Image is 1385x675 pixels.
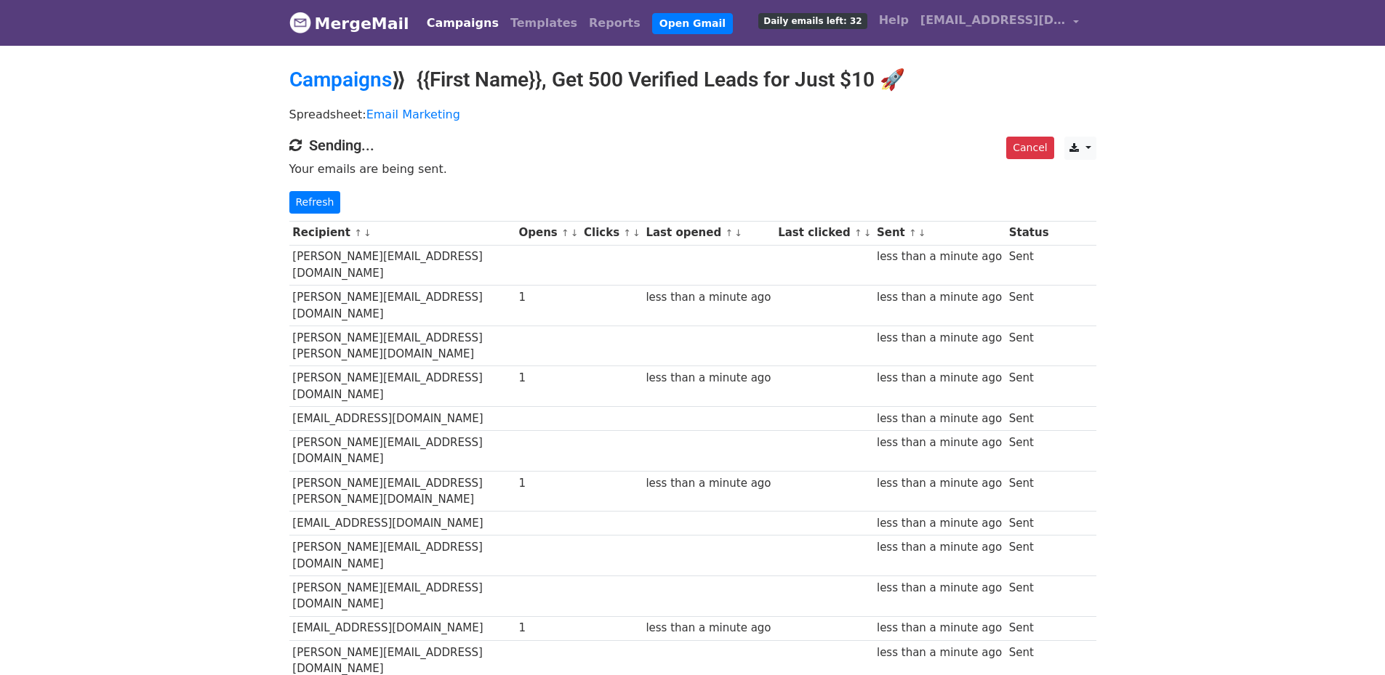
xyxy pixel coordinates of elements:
a: ↓ [864,227,872,238]
td: [EMAIL_ADDRESS][DOMAIN_NAME] [289,616,515,640]
div: 1 [518,620,577,636]
a: Campaigns [421,9,505,38]
a: Email Marketing [366,108,460,121]
div: less than a minute ago [877,434,1002,451]
a: ↓ [364,227,372,238]
th: Sent [873,221,1005,245]
a: Help [873,6,915,35]
div: less than a minute ago [877,539,1002,556]
a: [EMAIL_ADDRESS][DOMAIN_NAME] [915,6,1085,40]
td: Sent [1005,471,1052,512]
a: ↓ [918,227,926,238]
td: [PERSON_NAME][EMAIL_ADDRESS][PERSON_NAME][DOMAIN_NAME] [289,471,515,512]
td: [PERSON_NAME][EMAIL_ADDRESS][DOMAIN_NAME] [289,576,515,617]
a: ↑ [354,227,362,238]
td: Sent [1005,245,1052,286]
td: [EMAIL_ADDRESS][DOMAIN_NAME] [289,407,515,431]
iframe: Chat Widget [1312,605,1385,675]
div: 1 [518,475,577,492]
a: ↑ [909,227,917,238]
a: ↑ [623,227,631,238]
th: Clicks [580,221,642,245]
a: Open Gmail [652,13,733,34]
td: Sent [1005,431,1052,472]
td: [PERSON_NAME][EMAIL_ADDRESS][DOMAIN_NAME] [289,286,515,326]
a: ↓ [633,227,641,238]
div: 1 [518,289,577,306]
a: ↓ [734,227,742,238]
a: ↑ [854,227,862,238]
div: less than a minute ago [877,330,1002,347]
th: Last opened [643,221,775,245]
td: [PERSON_NAME][EMAIL_ADDRESS][DOMAIN_NAME] [289,431,515,472]
th: Status [1005,221,1052,245]
div: less than a minute ago [646,370,771,387]
td: Sent [1005,407,1052,431]
span: [EMAIL_ADDRESS][DOMAIN_NAME] [920,12,1066,29]
a: Templates [505,9,583,38]
a: ↓ [571,227,579,238]
p: Spreadsheet: [289,107,1096,122]
td: [PERSON_NAME][EMAIL_ADDRESS][DOMAIN_NAME] [289,366,515,407]
img: MergeMail logo [289,12,311,33]
td: Sent [1005,366,1052,407]
a: Reports [583,9,646,38]
a: Refresh [289,191,341,214]
td: Sent [1005,616,1052,640]
h4: Sending... [289,137,1096,154]
td: [EMAIL_ADDRESS][DOMAIN_NAME] [289,512,515,535]
td: [PERSON_NAME][EMAIL_ADDRESS][DOMAIN_NAME] [289,535,515,576]
td: Sent [1005,326,1052,366]
th: Opens [515,221,581,245]
span: Daily emails left: 32 [758,13,867,29]
a: Campaigns [289,68,392,92]
td: Sent [1005,576,1052,617]
a: MergeMail [289,8,409,39]
a: Cancel [1006,137,1053,159]
td: Sent [1005,512,1052,535]
div: less than a minute ago [877,620,1002,636]
td: [PERSON_NAME][EMAIL_ADDRESS][PERSON_NAME][DOMAIN_NAME] [289,326,515,366]
td: [PERSON_NAME][EMAIL_ADDRESS][DOMAIN_NAME] [289,245,515,286]
td: Sent [1005,535,1052,576]
div: less than a minute ago [877,248,1002,265]
a: ↑ [561,227,569,238]
div: 1 [518,370,577,387]
a: ↑ [725,227,733,238]
div: less than a minute ago [646,475,771,492]
div: less than a minute ago [646,289,771,306]
div: less than a minute ago [877,644,1002,661]
a: Daily emails left: 32 [752,6,872,35]
td: Sent [1005,286,1052,326]
div: less than a minute ago [877,515,1002,532]
div: less than a minute ago [877,411,1002,427]
div: less than a minute ago [877,475,1002,492]
div: less than a minute ago [877,580,1002,597]
th: Recipient [289,221,515,245]
div: less than a minute ago [877,289,1002,306]
div: less than a minute ago [646,620,771,636]
div: less than a minute ago [877,370,1002,387]
p: Your emails are being sent. [289,161,1096,177]
h2: ⟫ {{First Name}}, Get 500 Verified Leads for Just $10 🚀 [289,68,1096,92]
th: Last clicked [774,221,873,245]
